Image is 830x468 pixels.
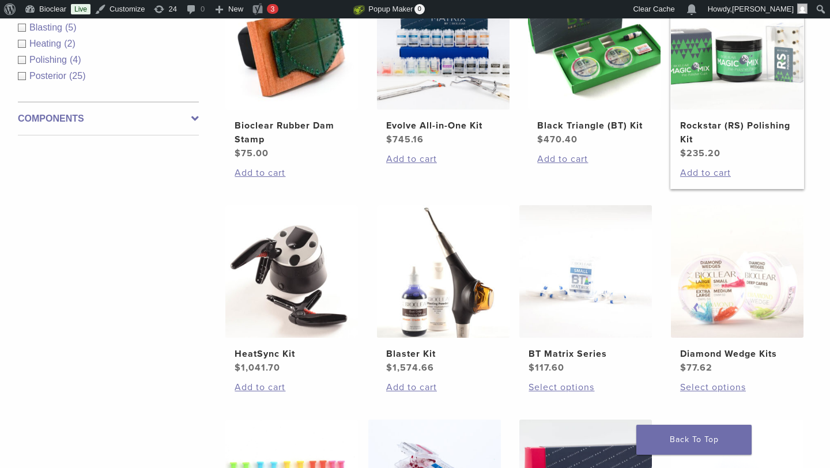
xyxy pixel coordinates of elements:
[69,71,85,81] span: (25)
[529,362,564,373] bdi: 117.60
[235,166,349,180] a: Add to cart: “Bioclear Rubber Dam Stamp”
[680,148,686,159] span: $
[270,5,274,13] span: 3
[386,362,434,373] bdi: 1,574.66
[519,205,652,338] img: BT Matrix Series
[29,71,69,81] span: Posterior
[289,3,353,17] img: Views over 48 hours. Click for more Jetpack Stats.
[377,205,510,338] img: Blaster Kit
[680,148,720,159] bdi: 235.20
[680,166,794,180] a: Add to cart: “Rockstar (RS) Polishing Kit”
[386,380,500,394] a: Add to cart: “Blaster Kit”
[235,347,349,361] h2: HeatSync Kit
[235,148,269,159] bdi: 75.00
[235,380,349,394] a: Add to cart: “HeatSync Kit”
[235,362,241,373] span: $
[519,205,653,375] a: BT Matrix SeriesBT Matrix Series $117.60
[386,134,424,145] bdi: 745.16
[235,362,280,373] bdi: 1,041.70
[64,39,76,48] span: (2)
[65,22,77,32] span: (5)
[537,152,651,166] a: Add to cart: “Black Triangle (BT) Kit”
[636,425,752,455] a: Back To Top
[670,205,805,375] a: Diamond Wedge KitsDiamond Wedge Kits $77.62
[680,380,794,394] a: Select options for “Diamond Wedge Kits”
[537,134,578,145] bdi: 470.40
[537,134,544,145] span: $
[680,347,794,361] h2: Diamond Wedge Kits
[680,119,794,146] h2: Rockstar (RS) Polishing Kit
[225,205,359,375] a: HeatSync KitHeatSync Kit $1,041.70
[414,4,425,14] span: 0
[376,205,511,375] a: Blaster KitBlaster Kit $1,574.66
[386,362,393,373] span: $
[386,119,500,133] h2: Evolve All-in-One Kit
[235,119,349,146] h2: Bioclear Rubber Dam Stamp
[680,362,712,373] bdi: 77.62
[386,134,393,145] span: $
[537,119,651,133] h2: Black Triangle (BT) Kit
[29,39,64,48] span: Heating
[29,55,70,65] span: Polishing
[71,4,90,14] a: Live
[18,112,199,126] label: Components
[732,5,794,13] span: [PERSON_NAME]
[70,55,81,65] span: (4)
[529,362,535,373] span: $
[680,362,686,373] span: $
[529,380,643,394] a: Select options for “BT Matrix Series”
[529,347,643,361] h2: BT Matrix Series
[225,205,358,338] img: HeatSync Kit
[235,148,241,159] span: $
[386,152,500,166] a: Add to cart: “Evolve All-in-One Kit”
[386,347,500,361] h2: Blaster Kit
[29,22,65,32] span: Blasting
[671,205,803,338] img: Diamond Wedge Kits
